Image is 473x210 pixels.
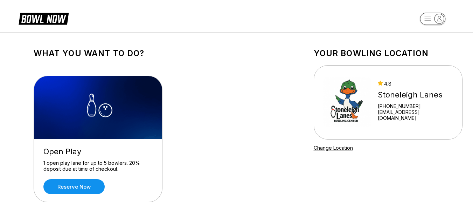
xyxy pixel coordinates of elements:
h1: Your bowling location [314,48,462,58]
div: 4.8 [378,81,453,87]
img: Stoneleigh Lanes [323,76,372,129]
div: Open Play [43,147,153,156]
img: Open Play [34,76,163,139]
a: Reserve now [43,179,105,194]
div: Stoneleigh Lanes [378,90,453,100]
a: [EMAIL_ADDRESS][DOMAIN_NAME] [378,109,453,121]
h1: What you want to do? [34,48,292,58]
a: Change Location [314,145,353,151]
div: [PHONE_NUMBER] [378,103,453,109]
div: 1 open play lane for up to 5 bowlers. 20% deposit due at time of checkout. [43,160,153,172]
